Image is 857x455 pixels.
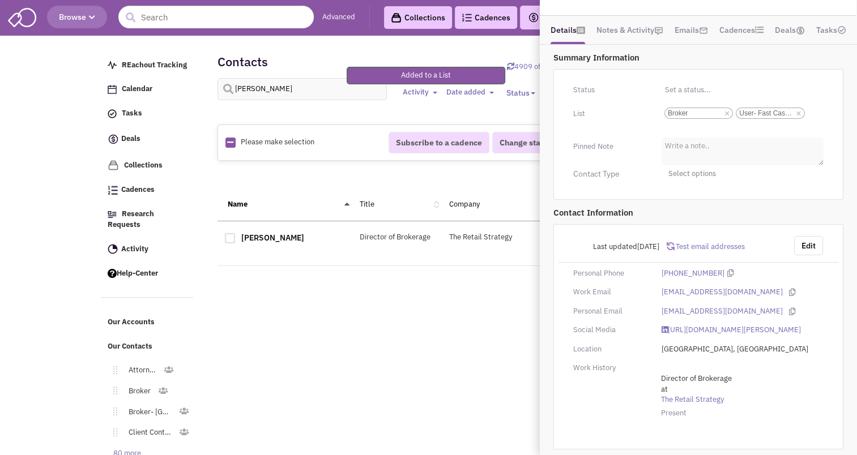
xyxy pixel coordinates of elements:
[442,87,497,98] button: Date added
[528,12,563,22] span: Deals
[566,168,654,179] div: Contact Type
[699,26,708,35] img: icon-email-active-16.png
[675,22,708,38] a: Emails
[108,244,118,254] img: Activity.png
[566,363,654,374] div: Work History
[241,137,314,147] span: Please make selection
[775,22,805,38] a: Deals
[108,407,117,415] img: Move.png
[102,179,194,201] a: Cadences
[654,344,831,355] div: [GEOGRAPHIC_DATA], [GEOGRAPHIC_DATA]
[102,55,194,76] a: REachout Tracking
[662,268,724,279] a: [PHONE_NUMBER]
[108,85,117,94] img: Calendar.png
[724,109,730,119] a: ×
[455,6,517,29] a: Cadences
[719,22,764,38] a: Cadences
[121,185,155,195] span: Cadences
[108,160,119,171] img: icon-collection-lavender.png
[102,79,194,100] a: Calendar
[102,239,194,260] a: Activity
[102,312,194,333] a: Our Accounts
[102,263,194,285] a: Help-Center
[739,108,793,118] span: User- Fast Casual
[449,199,480,209] a: Company
[108,109,117,118] img: icon-tasks.png
[108,341,152,351] span: Our Contacts
[108,209,154,229] span: Research Requests
[8,6,36,27] img: SmartAdmin
[566,236,667,257] div: Last updated
[218,57,268,67] h2: Contacts
[506,88,529,98] span: Status
[566,268,654,279] div: Personal Phone
[462,14,472,22] img: Cadences_logo.png
[117,424,179,441] a: Client Contact
[352,232,442,243] div: Director of Brokerage
[654,26,663,35] img: icon-note.png
[661,374,842,384] span: Director of Brokerage
[566,287,654,298] div: Work Email
[796,109,801,119] a: ×
[837,25,846,35] img: TaskCount.png
[794,236,823,255] button: Edit
[662,325,801,336] a: [URL][DOMAIN_NAME][PERSON_NAME]
[662,306,783,317] a: [EMAIL_ADDRESS][DOMAIN_NAME]
[525,10,566,25] button: Deals
[446,87,485,97] span: Date added
[122,84,152,94] span: Calendar
[596,22,663,38] a: Notes & Activity
[661,394,842,405] a: The Retail Strategy
[566,81,654,99] div: Status
[102,127,194,152] a: Deals
[399,87,441,98] button: Activity
[499,83,542,103] button: Status
[121,244,148,254] span: Activity
[228,199,248,209] a: Name
[391,12,402,23] img: icon-collection-lavender-black.svg
[117,404,179,420] a: Broker- [GEOGRAPHIC_DATA]
[566,105,654,123] div: List
[528,11,539,24] img: icon-deals.svg
[102,204,194,236] a: Research Requests
[108,132,119,146] img: icon-deals.svg
[401,70,451,81] p: Added to a List
[225,138,236,148] img: Rectangle.png
[122,60,187,70] span: REachout Tracking
[675,242,745,251] span: Test email addresses
[122,109,142,118] span: Tasks
[637,242,659,251] span: [DATE]
[108,269,117,278] img: help.png
[47,6,107,28] button: Browse
[117,383,157,400] a: Broker
[551,22,585,38] a: Details
[108,317,155,327] span: Our Accounts
[507,62,592,71] a: Sync contacts with Retailsphere
[662,165,824,183] span: Select options
[661,374,842,407] span: at
[402,87,428,97] span: Activity
[668,108,722,118] span: Broker
[241,233,304,243] a: [PERSON_NAME]
[108,186,118,195] img: Cadences_logo.png
[442,232,577,243] div: The Retail Strategy
[108,211,117,218] img: Research.png
[102,103,194,125] a: Tasks
[102,336,194,358] a: Our Contacts
[664,122,689,133] input: ×Broker×User- Fast Casual
[661,408,687,418] span: Present
[118,6,314,28] input: Search
[566,306,654,317] div: Personal Email
[124,160,163,170] span: Collections
[108,387,117,394] img: Move.png
[59,12,95,22] span: Browse
[218,78,387,100] input: Search contacts
[662,287,783,298] a: [EMAIL_ADDRESS][DOMAIN_NAME]
[117,362,163,379] a: Attorney
[108,366,117,374] img: Move.png
[384,6,452,29] a: Collections
[360,199,374,209] a: Title
[566,344,654,355] div: Location
[108,428,117,436] img: Move.png
[553,51,843,63] p: Summary Information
